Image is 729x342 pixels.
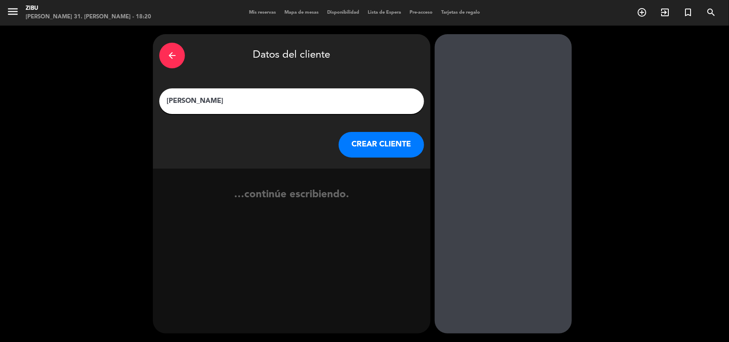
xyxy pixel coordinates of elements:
span: Lista de Espera [363,10,405,15]
i: add_circle_outline [637,7,647,18]
i: menu [6,5,19,18]
i: exit_to_app [660,7,670,18]
span: Mis reservas [245,10,280,15]
span: Pre-acceso [405,10,437,15]
div: [PERSON_NAME] 31. [PERSON_NAME] - 18:20 [26,13,151,21]
input: Escriba nombre, correo electrónico o número de teléfono... [166,95,418,107]
i: turned_in_not [683,7,693,18]
div: Zibu [26,4,151,13]
span: Disponibilidad [323,10,363,15]
span: Tarjetas de regalo [437,10,484,15]
button: CREAR CLIENTE [339,132,424,158]
span: Mapa de mesas [280,10,323,15]
div: Datos del cliente [159,41,424,70]
i: search [706,7,716,18]
i: arrow_back [167,50,177,61]
button: menu [6,5,19,21]
div: …continúe escribiendo. [153,187,430,219]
